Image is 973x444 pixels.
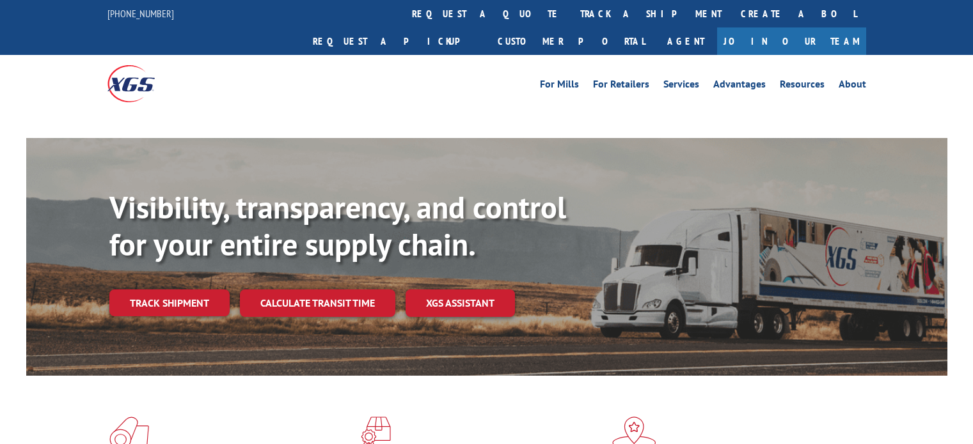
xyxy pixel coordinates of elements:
a: Calculate transit time [240,289,395,317]
a: XGS ASSISTANT [406,289,515,317]
a: Agent [654,27,717,55]
a: Services [663,79,699,93]
a: For Retailers [593,79,649,93]
a: Customer Portal [488,27,654,55]
a: For Mills [540,79,579,93]
a: About [839,79,866,93]
b: Visibility, transparency, and control for your entire supply chain. [109,187,566,264]
a: Track shipment [109,289,230,316]
a: Resources [780,79,825,93]
a: Join Our Team [717,27,866,55]
a: [PHONE_NUMBER] [107,7,174,20]
a: Request a pickup [303,27,488,55]
a: Advantages [713,79,766,93]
